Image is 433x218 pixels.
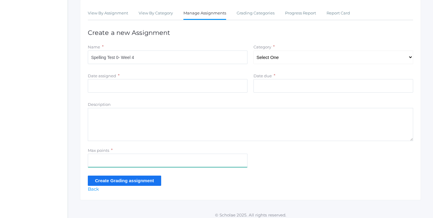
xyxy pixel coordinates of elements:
[139,7,173,19] a: View By Category
[253,45,271,49] label: Category
[88,45,100,49] label: Name
[285,7,316,19] a: Progress Report
[88,73,116,78] label: Date assigned
[88,148,109,153] label: Max points
[68,212,433,218] p: © Scholae 2025. All rights reserved.
[183,7,226,20] a: Manage Assignments
[88,186,99,192] a: Back
[237,7,275,19] a: Grading Categories
[88,29,413,36] h1: Create a new Assignment
[253,73,272,78] label: Date due
[327,7,350,19] a: Report Card
[88,176,161,186] input: Create Grading assignment
[88,7,128,19] a: View By Assignment
[88,102,111,107] label: Description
